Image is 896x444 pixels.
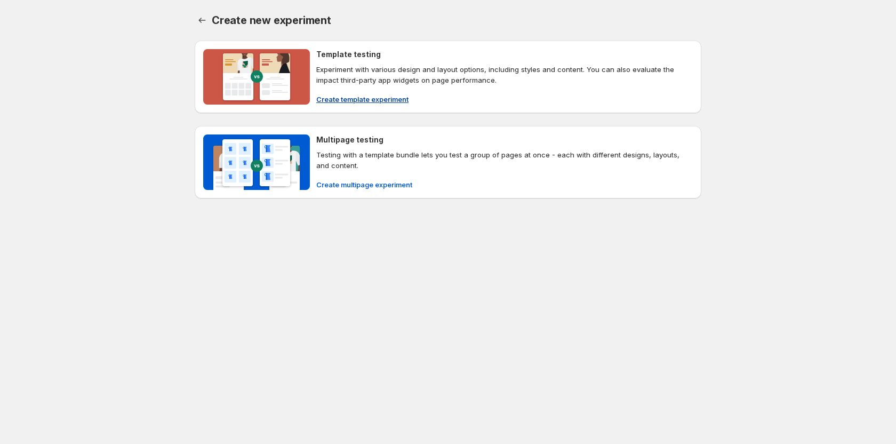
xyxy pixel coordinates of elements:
[195,13,210,28] button: Back
[316,134,383,145] h4: Multipage testing
[203,49,310,105] img: Template testing
[316,179,412,190] span: Create multipage experiment
[203,134,310,190] img: Multipage testing
[316,49,381,60] h4: Template testing
[316,149,693,171] p: Testing with a template bundle lets you test a group of pages at once - each with different desig...
[316,64,693,85] p: Experiment with various design and layout options, including styles and content. You can also eva...
[310,176,419,193] button: Create multipage experiment
[310,91,415,108] button: Create template experiment
[316,94,409,105] span: Create template experiment
[212,14,331,27] span: Create new experiment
